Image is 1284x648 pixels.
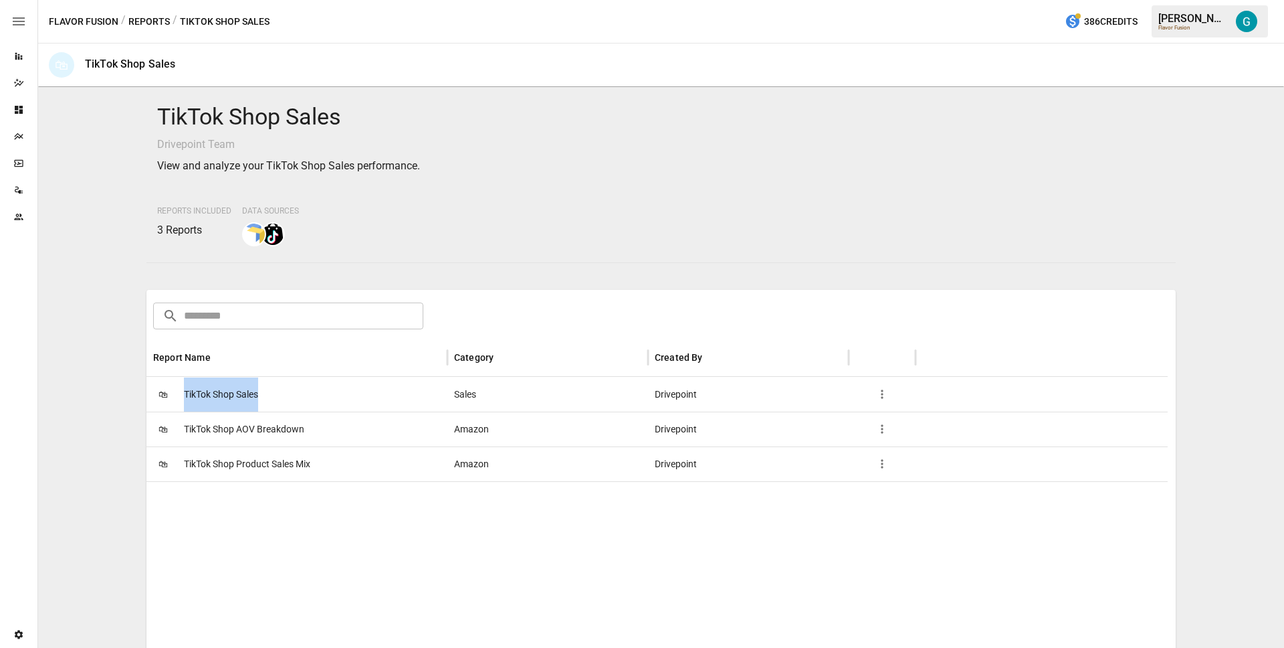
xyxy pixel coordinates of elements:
[262,224,284,245] img: tiktok
[1084,13,1138,30] span: 386 Credits
[1236,11,1257,32] img: Gavin Acres
[153,419,173,439] span: 🛍
[704,348,723,367] button: Sort
[648,412,849,447] div: Drivepoint
[212,348,231,367] button: Sort
[648,447,849,481] div: Drivepoint
[49,52,74,78] div: 🛍
[153,352,211,363] div: Report Name
[454,352,494,363] div: Category
[447,447,648,481] div: Amazon
[242,206,299,216] span: Data Sources
[157,103,1165,131] h4: TikTok Shop Sales
[157,137,1165,153] p: Drivepoint Team
[85,58,176,70] div: TikTok Shop Sales
[157,206,231,216] span: Reports Included
[447,377,648,412] div: Sales
[157,222,231,238] p: 3 Reports
[49,13,118,30] button: Flavor Fusion
[184,378,258,412] span: TikTok Shop Sales
[243,224,265,245] img: smart model
[1158,12,1228,25] div: [PERSON_NAME]
[173,13,177,30] div: /
[153,384,173,404] span: 🛍
[447,412,648,447] div: Amazon
[128,13,170,30] button: Reports
[121,13,126,30] div: /
[153,454,173,474] span: 🛍
[184,412,304,447] span: TikTok Shop AOV Breakdown
[184,447,310,481] span: TikTok Shop Product Sales Mix
[655,352,703,363] div: Created By
[495,348,514,367] button: Sort
[1228,3,1265,40] button: Gavin Acres
[157,158,1165,174] p: View and analyze your TikTok Shop Sales performance.
[1158,25,1228,31] div: Flavor Fusion
[1059,9,1143,34] button: 386Credits
[648,377,849,412] div: Drivepoint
